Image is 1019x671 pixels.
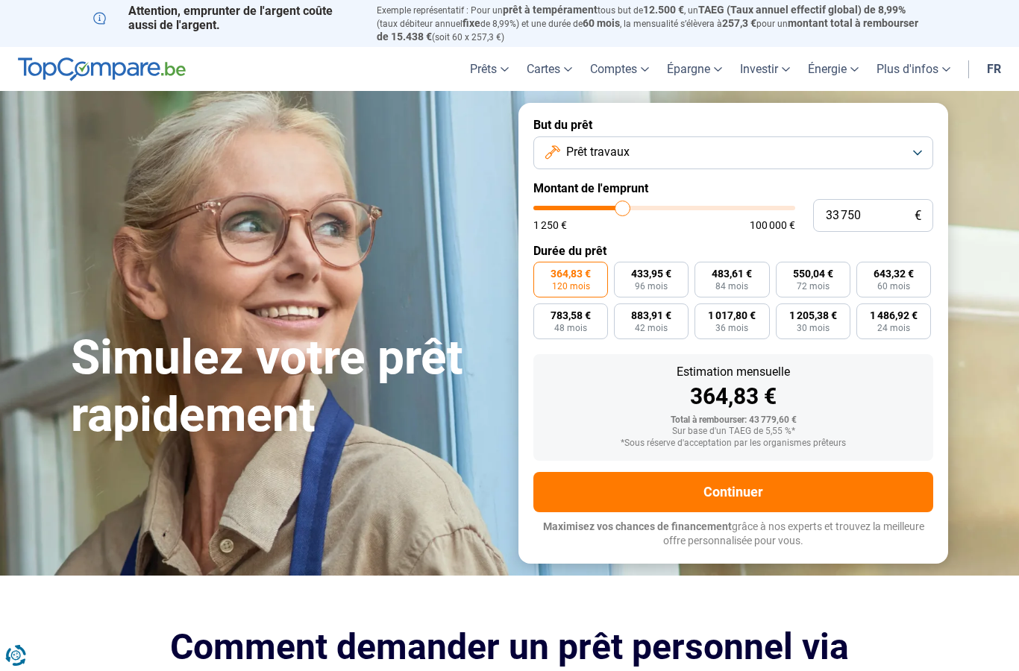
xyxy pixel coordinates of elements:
[635,282,668,291] span: 96 mois
[978,47,1010,91] a: fr
[631,310,671,321] span: 883,91 €
[533,520,933,549] p: grâce à nos experts et trouvez la meilleure offre personnalisée pour vous.
[797,324,830,333] span: 30 mois
[793,268,833,279] span: 550,04 €
[799,47,868,91] a: Énergie
[551,310,591,321] span: 783,58 €
[722,17,756,29] span: 257,3 €
[583,17,620,29] span: 60 mois
[552,282,590,291] span: 120 mois
[712,268,752,279] span: 483,61 €
[698,4,906,16] span: TAEG (Taux annuel effectif global) de 8,99%
[533,244,933,258] label: Durée du prêt
[463,17,480,29] span: fixe
[797,282,830,291] span: 72 mois
[715,282,748,291] span: 84 mois
[551,268,591,279] span: 364,83 €
[789,310,837,321] span: 1 205,38 €
[93,4,359,32] p: Attention, emprunter de l'argent coûte aussi de l'argent.
[377,4,926,43] p: Exemple représentatif : Pour un tous but de , un (taux débiteur annuel de 8,99%) et une durée de ...
[533,472,933,512] button: Continuer
[870,310,918,321] span: 1 486,92 €
[518,47,581,91] a: Cartes
[877,282,910,291] span: 60 mois
[533,181,933,195] label: Montant de l'emprunt
[18,57,186,81] img: TopCompare
[635,324,668,333] span: 42 mois
[545,366,921,378] div: Estimation mensuelle
[750,220,795,230] span: 100 000 €
[715,324,748,333] span: 36 mois
[731,47,799,91] a: Investir
[461,47,518,91] a: Prêts
[545,385,921,408] div: 364,83 €
[533,220,567,230] span: 1 250 €
[533,118,933,132] label: But du prêt
[533,136,933,169] button: Prêt travaux
[566,144,630,160] span: Prêt travaux
[877,324,910,333] span: 24 mois
[658,47,731,91] a: Épargne
[543,520,732,532] span: Maximisez vos chances de financement
[545,426,921,437] div: Sur base d'un TAEG de 5,55 %*
[643,4,684,16] span: 12.500 €
[708,310,756,321] span: 1 017,80 €
[868,47,959,91] a: Plus d'infos
[581,47,658,91] a: Comptes
[631,268,671,279] span: 433,95 €
[377,17,918,42] span: montant total à rembourser de 15.438 €
[545,415,921,426] div: Total à rembourser: 43 779,60 €
[554,324,587,333] span: 48 mois
[503,4,598,16] span: prêt à tempérament
[71,330,501,444] h1: Simulez votre prêt rapidement
[915,210,921,222] span: €
[874,268,914,279] span: 643,32 €
[545,438,921,449] div: *Sous réserve d'acceptation par les organismes prêteurs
